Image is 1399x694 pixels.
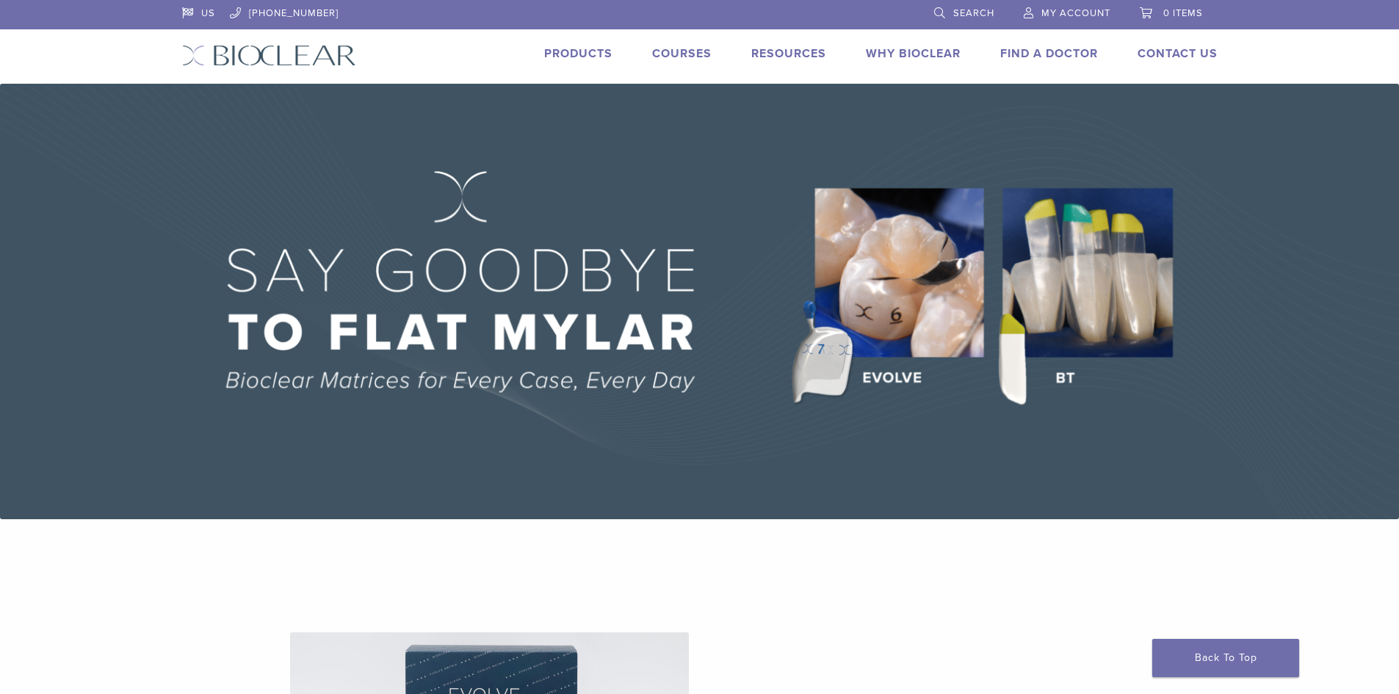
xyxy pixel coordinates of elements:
[544,46,612,61] a: Products
[1000,46,1098,61] a: Find A Doctor
[1163,7,1203,19] span: 0 items
[751,46,826,61] a: Resources
[1152,639,1299,677] a: Back To Top
[182,45,356,66] img: Bioclear
[866,46,961,61] a: Why Bioclear
[953,7,994,19] span: Search
[652,46,712,61] a: Courses
[1041,7,1110,19] span: My Account
[1138,46,1218,61] a: Contact Us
